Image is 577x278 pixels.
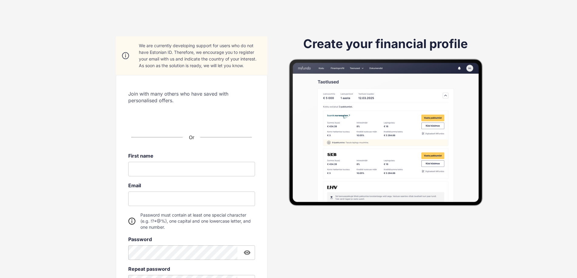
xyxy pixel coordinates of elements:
[140,109,243,123] iframe: Sign in with Google Button
[140,212,255,230] span: Password must contain at least one special character (e.g. !?*@%), one capital and one lowercase ...
[289,59,483,206] img: Example of score in phone
[128,90,255,104] span: Join with many others who have saved with personalised offers.
[139,42,261,69] div: We are currently developing support for users who do not have Estonian ID. Therefore, we encourag...
[128,182,255,188] label: Email
[303,36,468,51] h1: Create your financial profile
[128,236,255,242] label: Password
[128,153,255,159] label: First name
[128,266,255,272] label: Repeat password
[189,134,194,140] span: Or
